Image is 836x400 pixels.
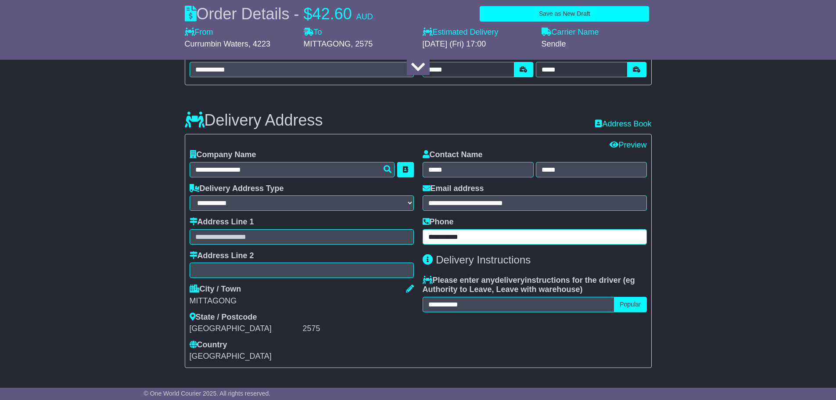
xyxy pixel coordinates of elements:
label: Company Name [190,150,256,160]
label: Carrier Name [542,28,599,37]
label: Email address [423,184,484,194]
span: Delivery Instructions [436,254,531,266]
span: AUD [356,12,373,21]
span: 42.60 [312,5,352,23]
label: Please enter any instructions for the driver ( ) [423,276,647,295]
span: Currumbin Waters [185,40,248,48]
label: Delivery Address Type [190,184,284,194]
span: [GEOGRAPHIC_DATA] [190,352,272,360]
label: Address Line 2 [190,251,254,261]
div: 2575 [303,324,414,334]
a: Address Book [595,119,651,128]
div: MITTAGONG [190,296,414,306]
label: From [185,28,213,37]
label: Phone [423,217,454,227]
span: © One World Courier 2025. All rights reserved. [144,390,271,397]
span: MITTAGONG [304,40,351,48]
label: State / Postcode [190,313,257,322]
label: To [304,28,322,37]
div: [DATE] (Fri) 17:00 [423,40,533,49]
div: Sendle [542,40,652,49]
span: eg Authority to Leave, Leave with warehouse [423,276,635,294]
label: Address Line 1 [190,217,254,227]
span: , 2575 [351,40,373,48]
label: Country [190,340,227,350]
button: Save as New Draft [480,6,649,22]
h3: Delivery Address [185,112,323,129]
div: Order Details - [185,4,373,23]
a: Preview [610,141,646,149]
label: City / Town [190,285,241,294]
button: Popular [614,297,646,312]
div: [GEOGRAPHIC_DATA] [190,324,301,334]
span: $ [304,5,312,23]
label: Contact Name [423,150,483,160]
span: , 4223 [248,40,270,48]
label: Estimated Delivery [423,28,533,37]
span: delivery [495,276,525,285]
